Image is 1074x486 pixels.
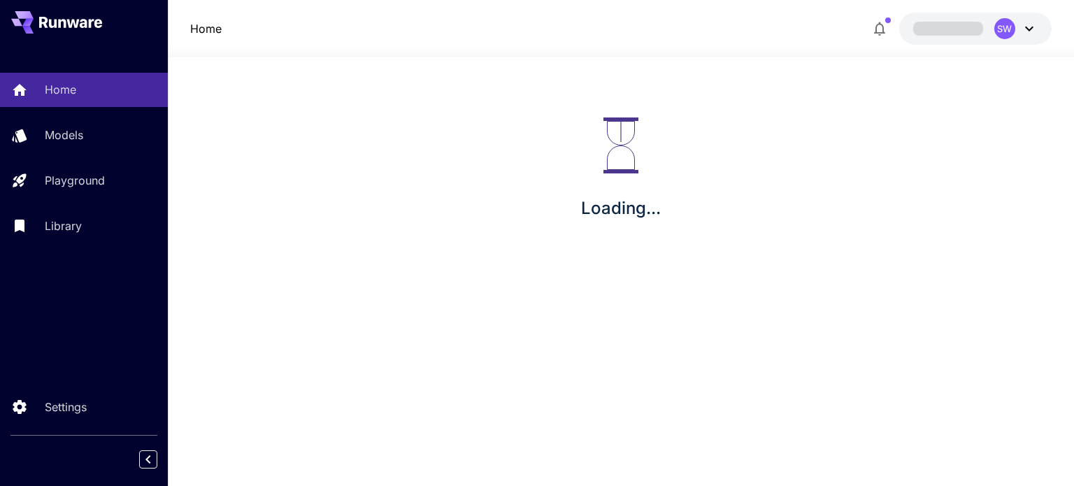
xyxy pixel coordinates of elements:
button: Collapse sidebar [139,450,157,469]
p: Loading... [581,196,661,221]
p: Library [45,217,82,234]
div: SW [994,18,1015,39]
p: Home [45,81,76,98]
p: Models [45,127,83,143]
div: Collapse sidebar [150,447,168,472]
nav: breadcrumb [190,20,222,37]
button: SW [899,13,1052,45]
p: Playground [45,172,105,189]
p: Settings [45,399,87,415]
a: Home [190,20,222,37]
